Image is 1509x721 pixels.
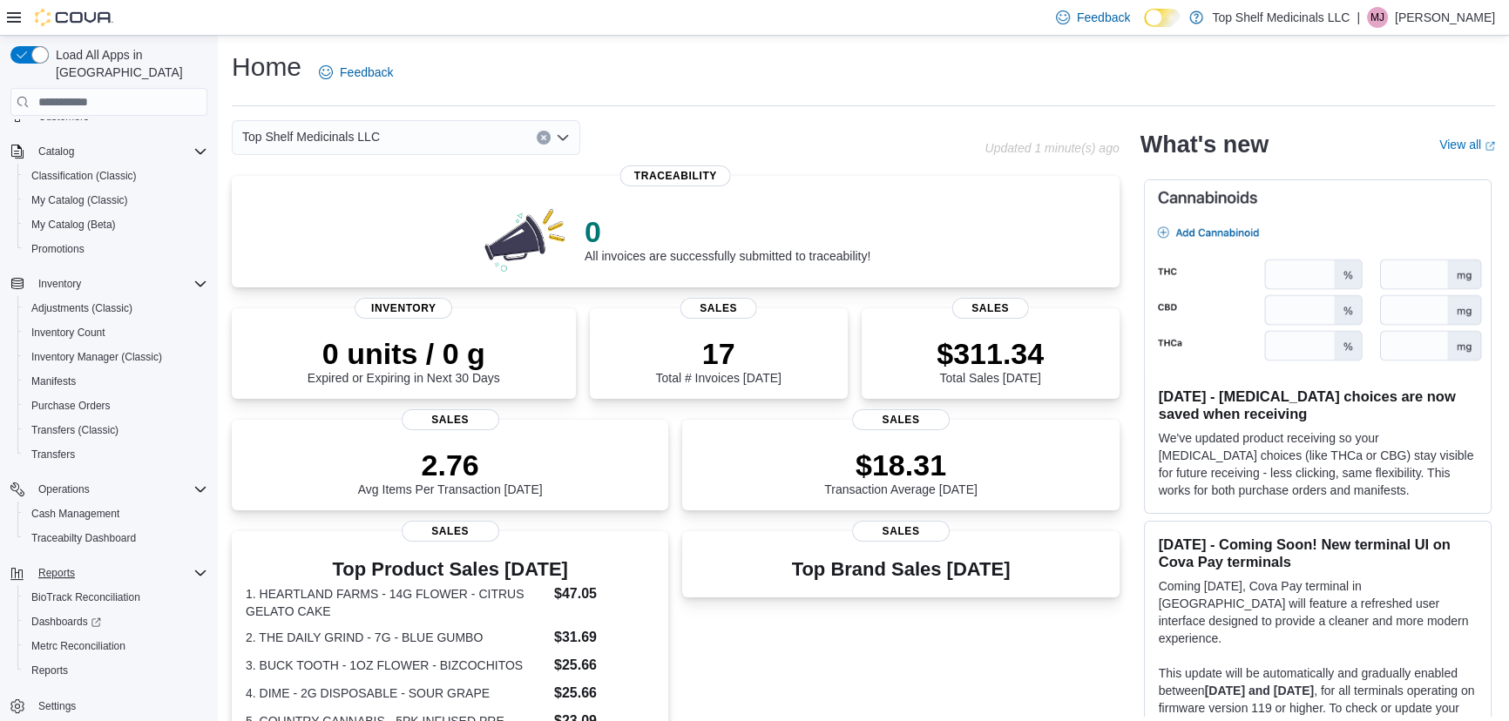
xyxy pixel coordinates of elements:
[31,169,137,183] span: Classification (Classic)
[35,9,113,26] img: Cova
[680,298,757,319] span: Sales
[937,336,1044,385] div: Total Sales [DATE]
[24,239,91,259] a: Promotions
[24,190,207,211] span: My Catalog (Classic)
[355,298,452,319] span: Inventory
[38,482,90,496] span: Operations
[1077,9,1130,26] span: Feedback
[620,165,731,186] span: Traceability
[985,141,1119,155] p: Updated 1 minute(s) ago
[1159,387,1477,422] h3: [DATE] - [MEDICAL_DATA] choices are now saved when receiving
[17,320,214,345] button: Inventory Count
[1140,131,1269,158] h2: What's new
[17,188,214,212] button: My Catalog (Classic)
[951,298,1029,319] span: Sales
[17,418,214,442] button: Transfers (Classic)
[31,242,85,256] span: Promotions
[556,131,570,145] button: Open list of options
[1485,141,1495,152] svg: External link
[31,301,132,315] span: Adjustments (Classic)
[17,394,214,418] button: Purchase Orders
[31,350,162,364] span: Inventory Manager (Classic)
[31,448,75,462] span: Transfers
[31,273,207,294] span: Inventory
[358,448,543,482] p: 2.76
[312,55,400,90] a: Feedback
[31,193,128,207] span: My Catalog (Classic)
[17,237,214,261] button: Promotions
[17,164,214,188] button: Classification (Classic)
[31,664,68,677] span: Reports
[17,442,214,467] button: Transfers
[24,214,207,235] span: My Catalog (Beta)
[31,273,88,294] button: Inventory
[1370,7,1384,28] span: MJ
[1144,27,1145,28] span: Dark Mode
[17,296,214,320] button: Adjustments (Classic)
[1144,9,1181,27] input: Dark Mode
[17,502,214,526] button: Cash Management
[24,322,207,343] span: Inventory Count
[1159,577,1477,647] p: Coming [DATE], Cova Pay terminal in [GEOGRAPHIC_DATA] will feature a refreshed user interface des...
[242,126,380,147] span: Top Shelf Medicinals LLC
[308,336,500,385] div: Expired or Expiring in Next 30 Days
[1159,536,1477,570] h3: [DATE] - Coming Soon! New terminal UI on Cova Pay terminals
[246,629,547,646] dt: 2. THE DAILY GRIND - 7G - BLUE GUMBO
[24,190,135,211] a: My Catalog (Classic)
[3,477,214,502] button: Operations
[852,409,950,430] span: Sales
[24,611,207,632] span: Dashboards
[24,660,75,681] a: Reports
[852,521,950,542] span: Sales
[792,559,1011,580] h3: Top Brand Sales [DATE]
[31,615,101,629] span: Dashboards
[24,444,82,465] a: Transfers
[31,423,118,437] span: Transfers (Classic)
[246,559,654,580] h3: Top Product Sales [DATE]
[3,272,214,296] button: Inventory
[31,399,111,413] span: Purchase Orders
[31,326,105,340] span: Inventory Count
[17,369,214,394] button: Manifests
[31,531,136,545] span: Traceabilty Dashboard
[24,611,108,632] a: Dashboards
[308,336,500,371] p: 0 units / 0 g
[24,395,207,416] span: Purchase Orders
[1212,7,1350,28] p: Top Shelf Medicinals LLC
[31,696,83,717] a: Settings
[3,139,214,164] button: Catalog
[31,141,81,162] button: Catalog
[24,503,126,524] a: Cash Management
[31,695,207,717] span: Settings
[24,528,207,549] span: Traceabilty Dashboard
[31,374,76,388] span: Manifests
[24,165,207,186] span: Classification (Classic)
[24,347,207,367] span: Inventory Manager (Classic)
[31,563,82,583] button: Reports
[554,683,654,704] dd: $25.66
[537,131,551,145] button: Clear input
[24,420,125,441] a: Transfers (Classic)
[31,590,140,604] span: BioTrack Reconciliation
[24,636,132,657] a: Metrc Reconciliation
[38,699,76,713] span: Settings
[24,503,207,524] span: Cash Management
[1367,7,1388,28] div: Melisa Johnson
[24,322,112,343] a: Inventory Count
[24,444,207,465] span: Transfers
[340,64,393,81] span: Feedback
[824,448,978,482] p: $18.31
[17,212,214,237] button: My Catalog (Beta)
[24,371,207,392] span: Manifests
[585,214,870,249] p: 0
[655,336,781,371] p: 17
[246,585,547,620] dt: 1. HEARTLAND FARMS - 14G FLOWER - CITRUS GELATO CAKE
[17,585,214,610] button: BioTrack Reconciliation
[232,50,301,84] h1: Home
[480,204,571,273] img: 0
[554,655,654,676] dd: $25.66
[24,587,147,608] a: BioTrack Reconciliation
[31,479,207,500] span: Operations
[31,218,116,232] span: My Catalog (Beta)
[24,298,207,319] span: Adjustments (Classic)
